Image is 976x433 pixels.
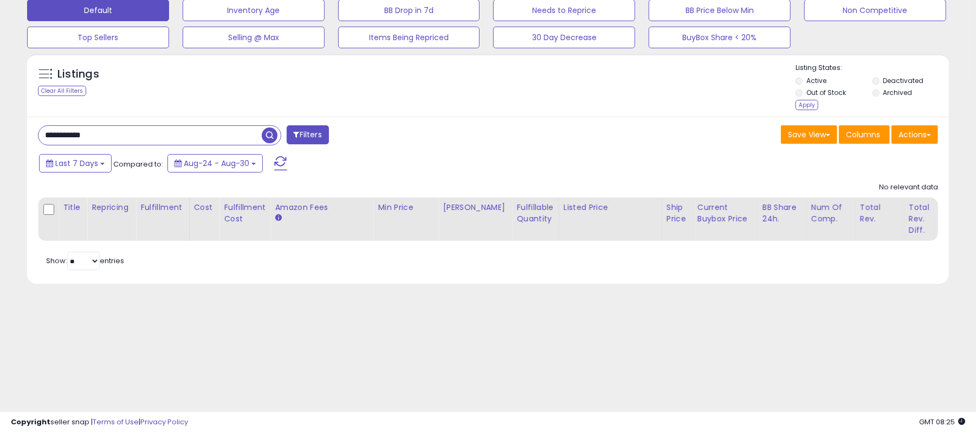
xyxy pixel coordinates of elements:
[27,27,169,48] button: Top Sellers
[38,86,86,96] div: Clear All Filters
[839,125,890,144] button: Columns
[184,158,249,169] span: Aug-24 - Aug-30
[891,125,938,144] button: Actions
[697,202,753,225] div: Current Buybox Price
[275,202,369,213] div: Amazon Fees
[796,63,949,73] p: Listing States:
[11,417,188,428] div: seller snap | |
[667,202,688,225] div: Ship Price
[167,154,263,173] button: Aug-24 - Aug-30
[92,202,131,213] div: Repricing
[516,202,554,225] div: Fulfillable Quantity
[338,27,480,48] button: Items Being Repriced
[63,202,82,213] div: Title
[493,27,635,48] button: 30 Day Decrease
[781,125,837,144] button: Save View
[909,202,929,236] div: Total Rev. Diff.
[140,202,184,213] div: Fulfillment
[443,202,507,213] div: [PERSON_NAME]
[811,202,851,225] div: Num of Comp.
[275,213,281,223] small: Amazon Fees.
[796,100,818,110] div: Apply
[879,182,938,193] div: No relevant data
[287,125,329,144] button: Filters
[846,129,880,140] span: Columns
[140,417,188,427] a: Privacy Policy
[378,202,434,213] div: Min Price
[183,27,325,48] button: Selling @ Max
[39,154,112,173] button: Last 7 Days
[860,202,900,225] div: Total Rev.
[806,88,846,97] label: Out of Stock
[564,202,657,213] div: Listed Price
[46,256,124,266] span: Show: entries
[57,67,99,82] h5: Listings
[224,202,266,225] div: Fulfillment Cost
[93,417,139,427] a: Terms of Use
[649,27,791,48] button: BuyBox Share < 20%
[883,88,913,97] label: Archived
[883,76,924,85] label: Deactivated
[806,76,826,85] label: Active
[55,158,98,169] span: Last 7 Days
[919,417,965,427] span: 2025-09-7 08:25 GMT
[194,202,215,213] div: Cost
[11,417,50,427] strong: Copyright
[762,202,802,225] div: BB Share 24h.
[113,159,163,169] span: Compared to:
